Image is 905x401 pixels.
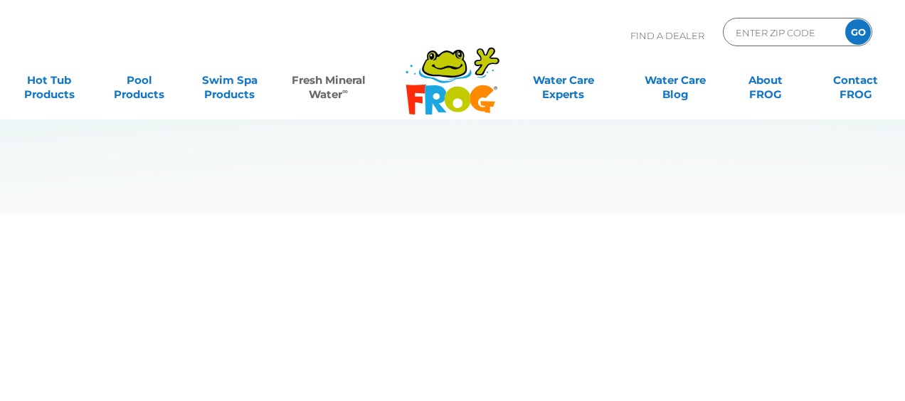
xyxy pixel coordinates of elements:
a: AboutFROG [731,66,801,95]
a: PoolProducts [105,66,175,95]
a: ContactFROG [820,66,891,95]
a: Hot TubProducts [14,66,85,95]
a: Water CareExperts [507,66,620,95]
sup: ∞ [342,86,348,96]
a: Swim SpaProducts [194,66,265,95]
p: Find A Dealer [630,18,704,53]
a: Fresh MineralWater∞ [285,66,372,95]
a: Water CareBlog [640,66,711,95]
input: GO [845,19,871,45]
img: Frog Products Logo [398,28,507,115]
